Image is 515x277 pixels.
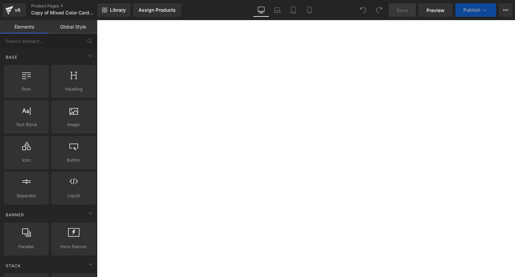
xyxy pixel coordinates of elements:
[53,86,94,93] span: Heading
[5,212,25,218] span: Banner
[269,3,285,17] a: Laptop
[31,10,96,15] span: Copy of Mixed Color Cardstock A4
[49,20,97,34] a: Global Style
[301,3,318,17] a: Mobile
[31,3,108,9] a: Product Pages
[253,3,269,17] a: Desktop
[110,7,126,13] span: Library
[53,192,94,199] span: Liquid
[5,54,18,60] span: Base
[53,243,94,250] span: Hero Banner
[463,7,480,13] span: Publish
[285,3,301,17] a: Tablet
[3,3,26,17] a: v6
[397,7,408,14] span: Save
[356,3,370,17] button: Undo
[6,121,47,128] span: Text Block
[138,7,176,13] div: Assign Products
[499,3,512,17] button: More
[53,121,94,128] span: Image
[373,3,386,17] button: Redo
[53,157,94,164] span: Button
[6,86,47,93] span: Row
[455,3,496,17] button: Publish
[5,263,21,269] span: Stack
[6,192,47,199] span: Separator
[6,157,47,164] span: Icon
[426,7,445,14] span: Preview
[418,3,453,17] a: Preview
[13,6,22,14] div: v6
[97,3,130,17] a: New Library
[6,243,47,250] span: Parallax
